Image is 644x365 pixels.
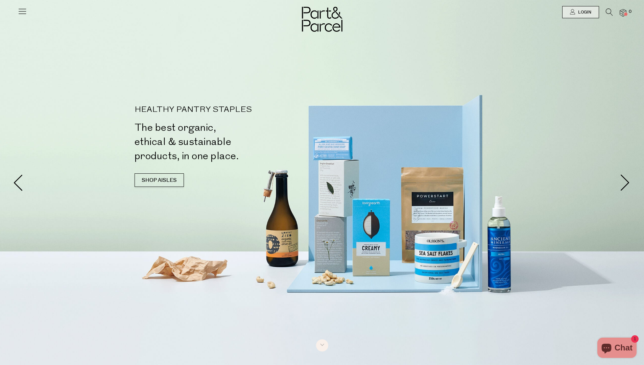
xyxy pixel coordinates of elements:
[135,121,325,163] h2: The best organic, ethical & sustainable products, in one place.
[562,6,599,18] a: Login
[595,338,639,360] inbox-online-store-chat: Shopify online store chat
[627,9,633,15] span: 0
[135,173,184,187] a: SHOP AISLES
[576,9,591,15] span: Login
[302,7,342,32] img: Part&Parcel
[135,106,325,114] p: HEALTHY PANTRY STAPLES
[620,9,626,16] a: 0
